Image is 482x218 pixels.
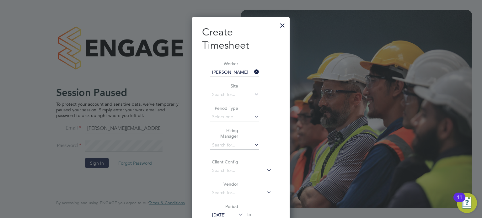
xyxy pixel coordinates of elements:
button: Open Resource Center, 11 new notifications [457,193,477,213]
div: 11 [457,197,462,205]
label: Worker [210,61,238,66]
input: Select one [210,113,259,121]
label: Site [210,83,238,89]
input: Search for... [210,68,259,77]
input: Search for... [210,141,259,150]
label: Hiring Manager [210,128,238,139]
label: Period Type [210,105,238,111]
input: Search for... [210,189,272,197]
label: Vendor [210,181,238,187]
input: Search for... [210,166,272,175]
h2: Create Timesheet [202,26,280,52]
label: Client Config [210,159,238,165]
label: Period [210,204,238,209]
span: [DATE] [212,212,226,218]
input: Search for... [210,90,259,99]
